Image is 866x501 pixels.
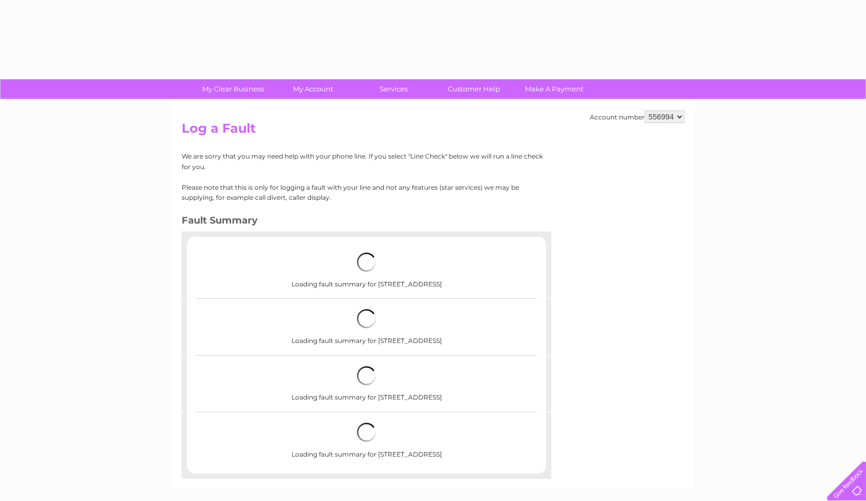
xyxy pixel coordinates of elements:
[350,79,437,99] a: Services
[357,423,376,442] img: loading
[182,182,543,202] p: Please note that this is only for logging a fault with your line and not any features (star servi...
[511,79,598,99] a: Make A Payment
[357,309,376,328] img: loading
[182,213,543,231] h3: Fault Summary
[357,366,376,385] img: loading
[430,79,517,99] a: Customer Help
[357,253,376,272] img: loading
[182,121,684,141] h2: Log a Fault
[221,299,512,355] div: Loading fault summary for [STREET_ADDRESS]
[182,151,543,171] p: We are sorry that you may need help with your phone line. If you select "Line Check" below we wil...
[270,79,357,99] a: My Account
[190,79,277,99] a: My Clear Business
[221,412,512,468] div: Loading fault summary for [STREET_ADDRESS]
[221,356,512,412] div: Loading fault summary for [STREET_ADDRESS]
[590,110,684,123] div: Account number
[221,242,512,298] div: Loading fault summary for [STREET_ADDRESS]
